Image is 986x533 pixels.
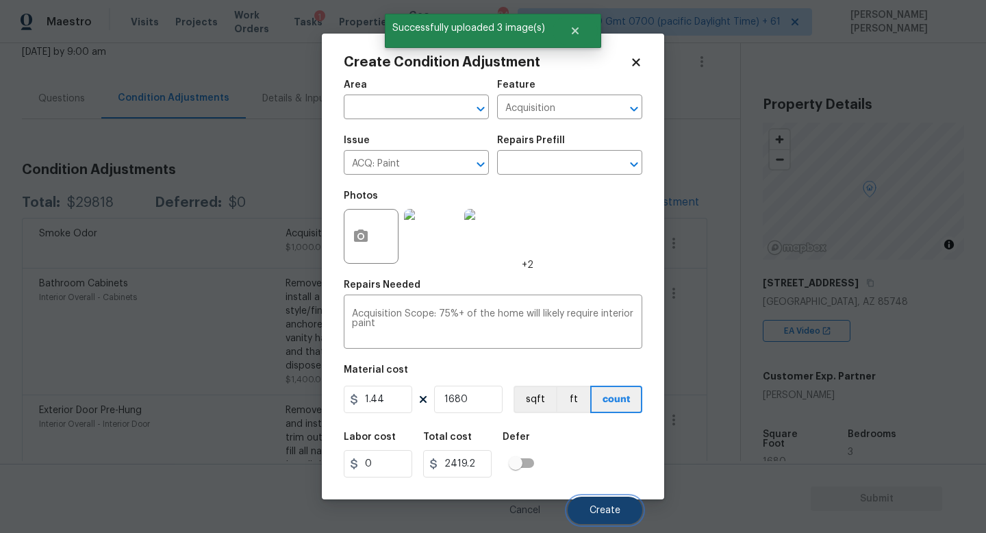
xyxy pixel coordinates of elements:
span: Create [590,506,620,516]
h2: Create Condition Adjustment [344,55,630,69]
h5: Defer [503,432,530,442]
button: Open [471,99,490,119]
h5: Material cost [344,365,408,375]
button: Cancel [488,497,562,524]
button: Open [624,155,644,174]
h5: Total cost [423,432,472,442]
button: ft [556,386,590,413]
button: count [590,386,642,413]
h5: Labor cost [344,432,396,442]
span: +2 [522,258,533,272]
button: Open [624,99,644,119]
span: Successfully uploaded 3 image(s) [385,14,553,42]
button: sqft [514,386,556,413]
h5: Photos [344,191,378,201]
h5: Repairs Prefill [497,136,565,145]
h5: Area [344,80,367,90]
button: Open [471,155,490,174]
h5: Repairs Needed [344,280,420,290]
textarea: Acquisition Scope: 75%+ of the home will likely require interior paint [352,309,634,338]
button: Create [568,497,642,524]
h5: Feature [497,80,535,90]
button: Close [553,17,598,45]
h5: Issue [344,136,370,145]
span: Cancel [509,506,540,516]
